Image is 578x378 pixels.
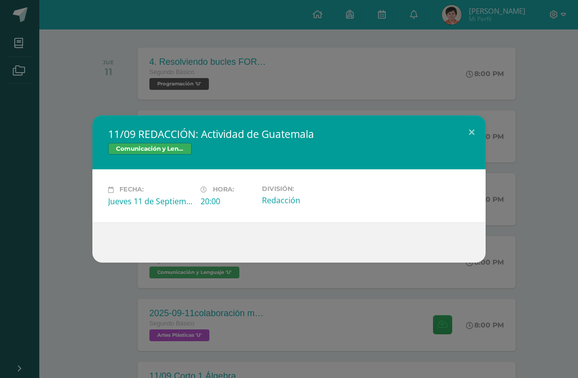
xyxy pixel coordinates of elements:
[458,115,486,149] button: Close (Esc)
[108,196,193,207] div: Jueves 11 de Septiembre
[119,186,144,193] span: Fecha:
[213,186,234,193] span: Hora:
[262,185,347,192] label: División:
[201,196,254,207] div: 20:00
[108,127,470,141] h2: 11/09 REDACCIÓN: Actividad de Guatemala
[262,195,347,206] div: Redacción
[108,143,192,155] span: Comunicación y Lenguaje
